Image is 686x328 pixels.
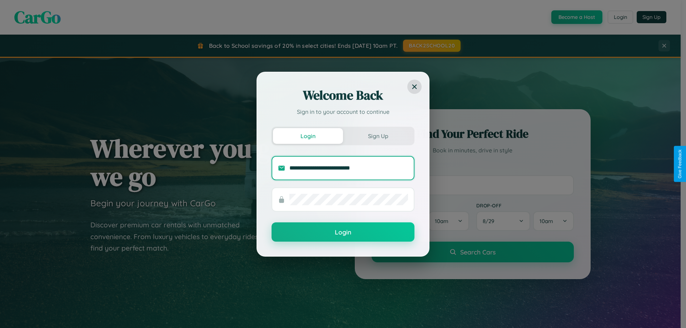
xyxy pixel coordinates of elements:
[272,87,414,104] h2: Welcome Back
[273,128,343,144] button: Login
[272,222,414,242] button: Login
[272,107,414,116] p: Sign in to your account to continue
[343,128,413,144] button: Sign Up
[677,150,682,178] div: Give Feedback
